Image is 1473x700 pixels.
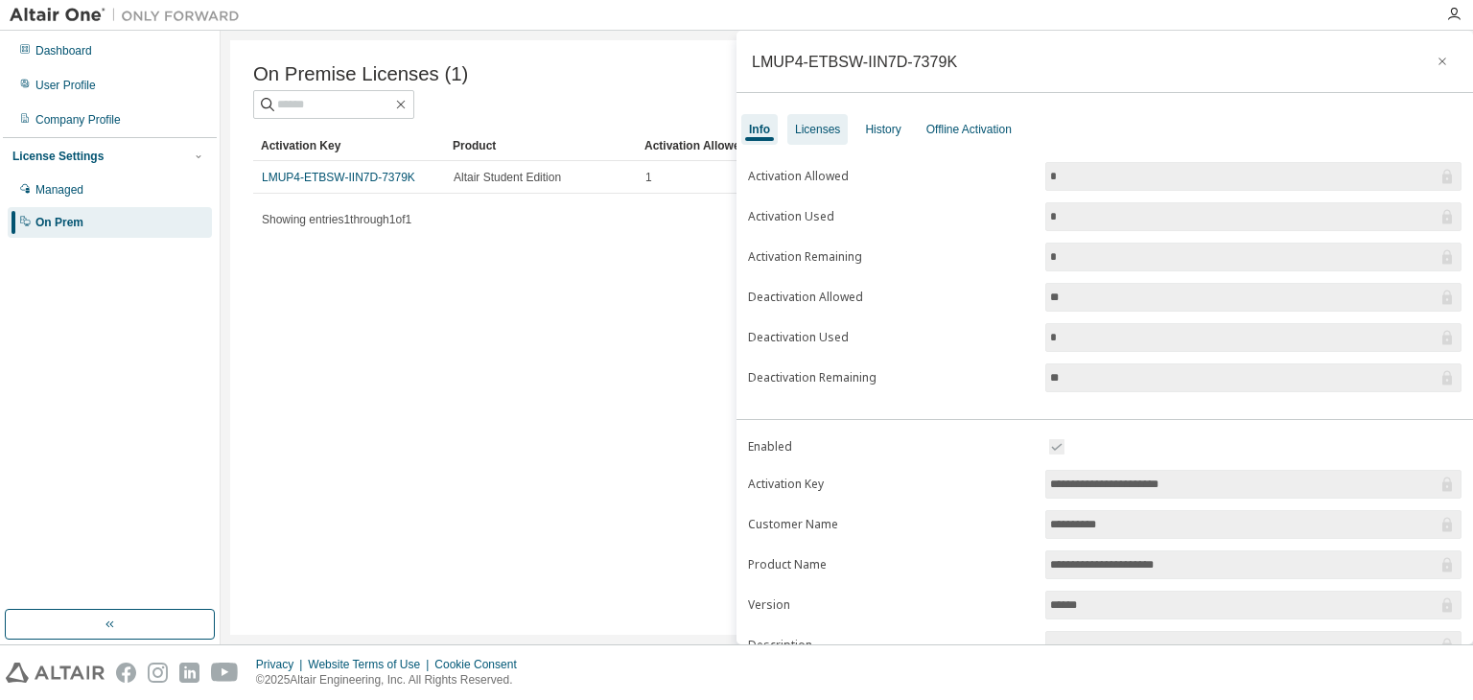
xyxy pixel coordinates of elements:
div: Offline Activation [926,122,1012,137]
span: Showing entries 1 through 1 of 1 [262,213,411,226]
label: Deactivation Used [748,330,1034,345]
label: Product Name [748,557,1034,572]
label: Activation Allowed [748,169,1034,184]
label: Deactivation Allowed [748,290,1034,305]
div: User Profile [35,78,96,93]
div: Company Profile [35,112,121,128]
img: youtube.svg [211,663,239,683]
label: Customer Name [748,517,1034,532]
span: On Premise Licenses (1) [253,63,468,85]
img: Altair One [10,6,249,25]
div: On Prem [35,215,83,230]
div: Managed [35,182,83,198]
a: LMUP4-ETBSW-IIN7D-7379K [262,171,415,184]
div: Dashboard [35,43,92,58]
label: Enabled [748,439,1034,455]
span: 1 [645,170,652,185]
div: Licenses [795,122,840,137]
div: Info [749,122,770,137]
div: Activation Key [261,130,437,161]
label: Activation Key [748,477,1034,492]
img: altair_logo.svg [6,663,105,683]
div: Product [453,130,629,161]
span: Altair Student Edition [454,170,561,185]
div: LMUP4-ETBSW-IIN7D-7379K [752,54,957,69]
img: facebook.svg [116,663,136,683]
img: instagram.svg [148,663,168,683]
div: Activation Allowed [644,130,821,161]
div: License Settings [12,149,104,164]
div: Cookie Consent [434,657,527,672]
label: Activation Remaining [748,249,1034,265]
p: © 2025 Altair Engineering, Inc. All Rights Reserved. [256,672,528,688]
label: Deactivation Remaining [748,370,1034,385]
div: Privacy [256,657,308,672]
label: Version [748,597,1034,613]
label: Description [748,638,1034,653]
div: History [865,122,900,137]
div: Website Terms of Use [308,657,434,672]
label: Activation Used [748,209,1034,224]
img: linkedin.svg [179,663,199,683]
